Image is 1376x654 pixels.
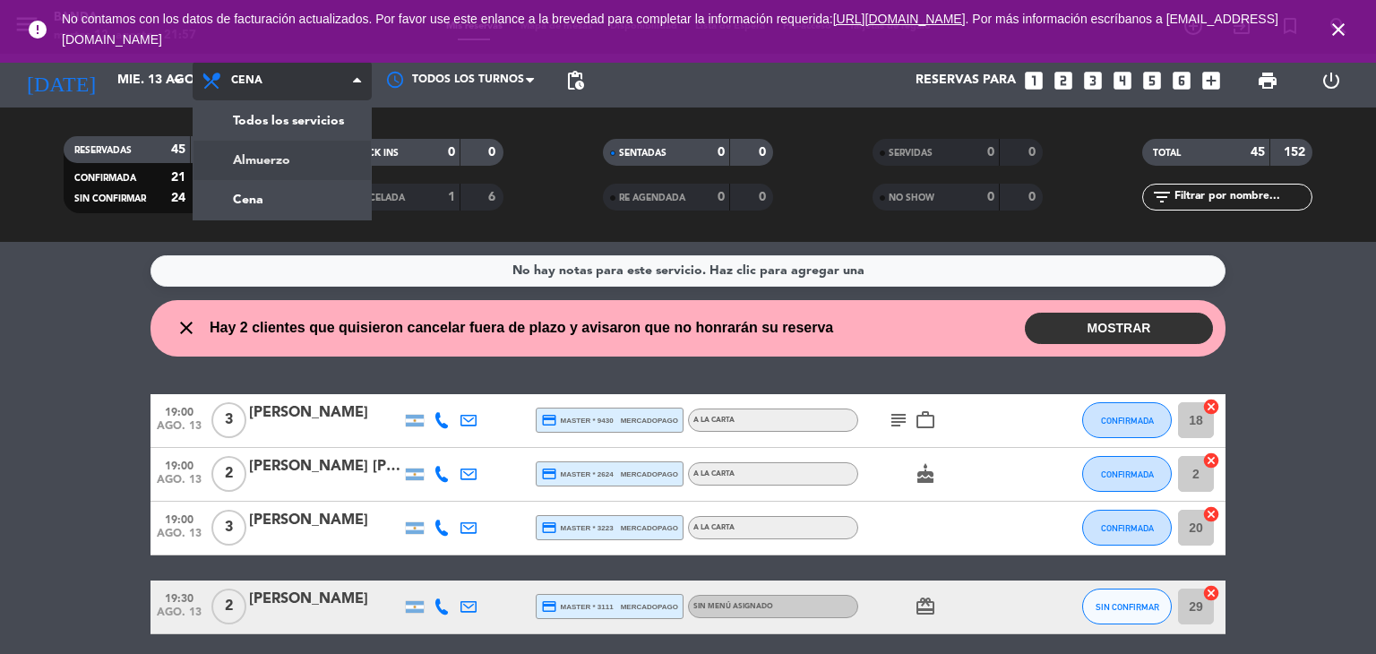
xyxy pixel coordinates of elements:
[621,415,678,426] span: mercadopago
[1202,452,1220,469] i: cancel
[157,454,202,475] span: 19:00
[249,455,401,478] div: [PERSON_NAME] [PERSON_NAME]
[1200,69,1223,92] i: add_box
[512,261,864,281] div: No hay notas para este servicio. Haz clic para agregar una
[193,141,371,180] a: Almuerzo
[889,194,934,202] span: NO SHOW
[74,174,136,183] span: CONFIRMADA
[1202,398,1220,416] i: cancel
[693,524,735,531] span: A LA CARTA
[1170,69,1193,92] i: looks_6
[249,401,401,425] div: [PERSON_NAME]
[564,70,586,91] span: pending_actions
[211,510,246,546] span: 3
[1101,416,1154,426] span: CONFIRMADA
[1328,19,1349,40] i: close
[541,412,557,428] i: credit_card
[987,191,994,203] strong: 0
[13,61,108,100] i: [DATE]
[621,522,678,534] span: mercadopago
[62,12,1278,47] span: No contamos con los datos de facturación actualizados. Por favor use este enlance a la brevedad p...
[1111,69,1134,92] i: looks_4
[157,474,202,495] span: ago. 13
[1140,69,1164,92] i: looks_5
[889,149,933,158] span: SERVIDAS
[488,146,499,159] strong: 0
[62,12,1278,47] a: . Por más información escríbanos a [EMAIL_ADDRESS][DOMAIN_NAME]
[1284,146,1309,159] strong: 152
[249,588,401,611] div: [PERSON_NAME]
[349,149,399,158] span: CHECK INS
[619,149,666,158] span: SENTADAS
[693,603,773,610] span: Sin menú asignado
[541,412,614,428] span: master * 9430
[718,146,725,159] strong: 0
[1028,146,1039,159] strong: 0
[193,180,371,219] a: Cena
[621,469,678,480] span: mercadopago
[157,607,202,627] span: ago. 13
[1096,602,1159,612] span: SIN CONFIRMAR
[157,587,202,607] span: 19:30
[448,191,455,203] strong: 1
[1202,505,1220,523] i: cancel
[915,463,936,485] i: cake
[1257,70,1278,91] span: print
[718,191,725,203] strong: 0
[448,146,455,159] strong: 0
[1173,187,1311,207] input: Filtrar por nombre...
[693,470,735,478] span: A LA CARTA
[541,520,614,536] span: master * 3223
[1082,456,1172,492] button: CONFIRMADA
[1082,402,1172,438] button: CONFIRMADA
[193,101,371,141] a: Todos los servicios
[171,192,185,204] strong: 24
[167,70,188,91] i: arrow_drop_down
[1022,69,1045,92] i: looks_one
[541,598,557,615] i: credit_card
[231,74,262,87] span: Cena
[27,19,48,40] i: error
[1082,589,1172,624] button: SIN CONFIRMAR
[541,466,557,482] i: credit_card
[915,596,936,617] i: card_giftcard
[1082,510,1172,546] button: CONFIRMADA
[916,73,1016,88] span: Reservas para
[759,191,770,203] strong: 0
[488,191,499,203] strong: 6
[693,417,735,424] span: A LA CARTA
[171,143,185,156] strong: 45
[987,146,994,159] strong: 0
[157,400,202,421] span: 19:00
[541,598,614,615] span: master * 3111
[1028,191,1039,203] strong: 0
[1025,313,1213,344] button: MOSTRAR
[211,456,246,492] span: 2
[1052,69,1075,92] i: looks_two
[619,194,685,202] span: RE AGENDADA
[1151,186,1173,208] i: filter_list
[211,589,246,624] span: 2
[157,420,202,441] span: ago. 13
[1081,69,1105,92] i: looks_3
[1202,584,1220,602] i: cancel
[621,601,678,613] span: mercadopago
[210,316,833,340] span: Hay 2 clientes que quisieron cancelar fuera de plazo y avisaron que no honrarán su reserva
[1320,70,1342,91] i: power_settings_new
[1153,149,1181,158] span: TOTAL
[249,509,401,532] div: [PERSON_NAME]
[541,520,557,536] i: credit_card
[157,508,202,529] span: 19:00
[833,12,966,26] a: [URL][DOMAIN_NAME]
[157,528,202,548] span: ago. 13
[541,466,614,482] span: master * 2624
[349,194,405,202] span: CANCELADA
[211,402,246,438] span: 3
[1251,146,1265,159] strong: 45
[171,171,185,184] strong: 21
[1101,523,1154,533] span: CONFIRMADA
[759,146,770,159] strong: 0
[1101,469,1154,479] span: CONFIRMADA
[176,317,197,339] i: close
[74,194,146,203] span: SIN CONFIRMAR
